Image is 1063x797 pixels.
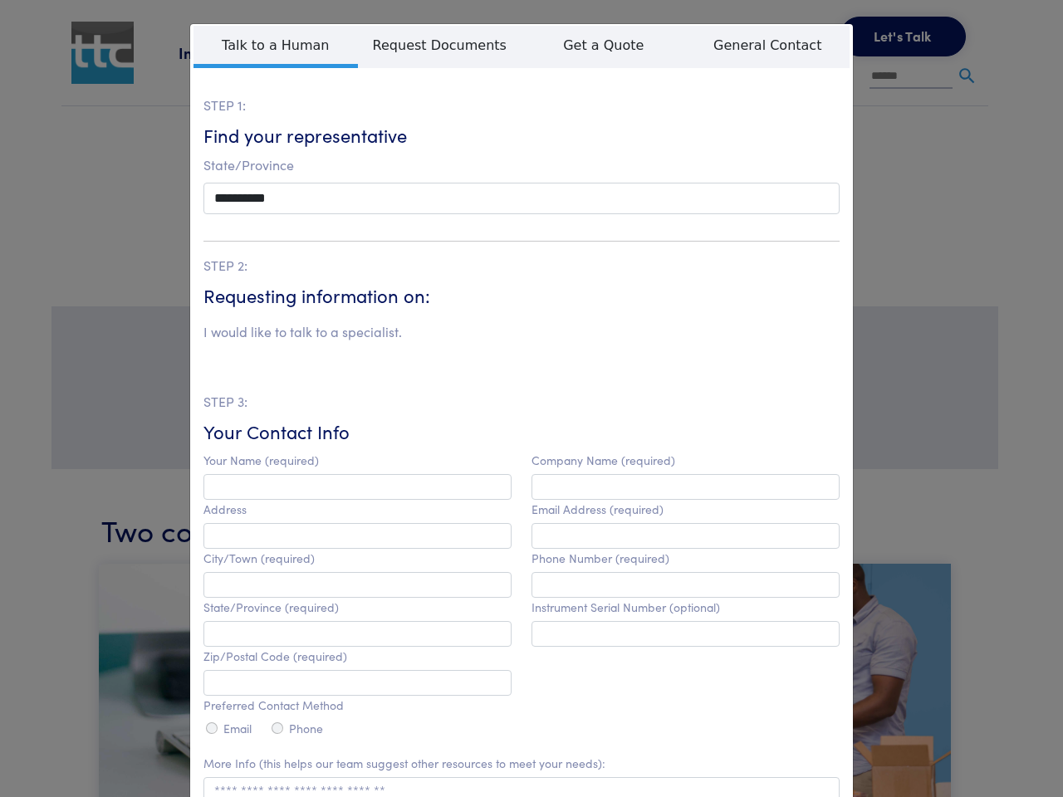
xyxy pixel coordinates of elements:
label: Instrument Serial Number (optional) [531,600,720,614]
span: General Contact [686,26,850,64]
label: State/Province (required) [203,600,339,614]
p: State/Province [203,154,840,176]
label: Zip/Postal Code (required) [203,649,347,663]
label: Company Name (required) [531,453,675,467]
h6: Requesting information on: [203,283,840,309]
li: I would like to talk to a specialist. [203,321,402,343]
label: Address [203,502,247,516]
label: Phone Number (required) [531,551,669,565]
label: Email [223,721,252,736]
p: STEP 1: [203,95,840,116]
label: Phone [289,721,323,736]
span: Talk to a Human [193,26,358,68]
label: Email Address (required) [531,502,664,516]
h6: Find your representative [203,123,840,149]
label: City/Town (required) [203,551,315,565]
span: Get a Quote [522,26,686,64]
h6: Your Contact Info [203,419,840,445]
span: Request Documents [358,26,522,64]
p: STEP 2: [203,255,840,276]
p: STEP 3: [203,391,840,413]
label: Your Name (required) [203,453,319,467]
label: More Info (this helps our team suggest other resources to meet your needs): [203,756,605,770]
label: Preferred Contact Method [203,698,344,712]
